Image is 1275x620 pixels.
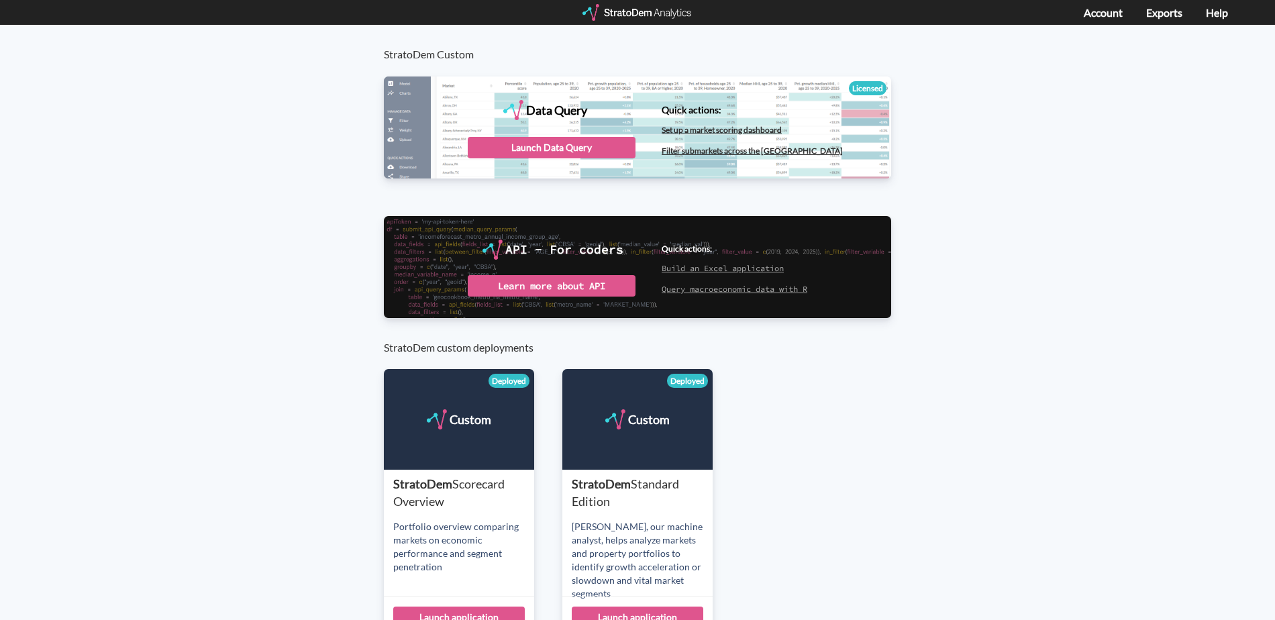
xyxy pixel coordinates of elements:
[667,374,708,388] div: Deployed
[572,476,679,509] span: Standard Edition
[1206,6,1228,19] a: Help
[468,275,635,297] div: Learn more about API
[526,100,587,120] div: Data Query
[393,476,505,509] span: Scorecard Overview
[572,476,713,510] div: StratoDem
[384,25,905,60] h3: StratoDem Custom
[572,520,713,601] div: [PERSON_NAME], our machine analyst, helps analyze markets and property portfolios to identify gro...
[489,374,529,388] div: Deployed
[1084,6,1123,19] a: Account
[1146,6,1182,19] a: Exports
[384,318,905,354] h3: StratoDem custom deployments
[662,125,782,135] a: Set up a market scoring dashboard
[662,146,843,156] a: Filter submarkets across the [GEOGRAPHIC_DATA]
[393,476,534,510] div: StratoDem
[505,240,623,260] div: API - For coders
[393,520,534,574] div: Portfolio overview comparing markets on economic performance and segment penetration
[662,244,807,253] h4: Quick actions:
[628,409,670,429] div: Custom
[662,284,807,294] a: Query macroeconomic data with R
[450,409,491,429] div: Custom
[468,137,635,158] div: Launch Data Query
[662,263,784,273] a: Build an Excel application
[662,105,843,115] h4: Quick actions:
[849,81,886,95] div: Licensed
